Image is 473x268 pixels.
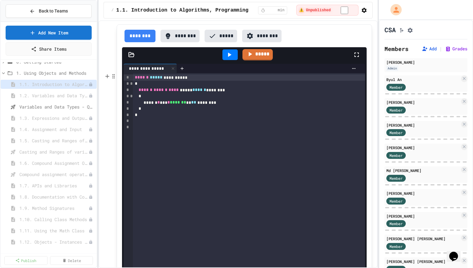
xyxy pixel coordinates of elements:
div: Byul An [386,77,460,82]
div: [PERSON_NAME] [386,190,460,196]
div: Unpublished [89,184,93,188]
div: Unpublished [89,127,93,132]
span: Back to Teams [39,8,68,14]
div: Unpublished [89,172,93,177]
span: Member [389,175,403,181]
span: 1.1. Introduction to Algorithms, Programming, and Compilers [116,7,294,14]
span: 1.3. Expressions and Output [New] [19,115,89,121]
button: Back to Teams [6,4,92,18]
h1: CSA [384,25,396,34]
span: 1.8. Documentation with Comments and Preconditions [19,194,89,200]
span: 1.5. Casting and Ranges of Values [19,137,89,144]
div: Unpublished [89,206,93,210]
div: [PERSON_NAME] [386,145,460,150]
a: Delete [50,256,93,265]
span: 1.11. Using the Math Class [19,227,89,234]
span: | [439,45,442,53]
div: [PERSON_NAME] [PERSON_NAME] [386,236,460,241]
span: 1.7. APIs and Libraries [19,182,89,189]
span: Member [389,153,403,158]
span: / [111,8,114,13]
div: My Account [384,3,403,17]
span: Member [389,84,403,90]
div: Unpublished [89,150,93,154]
div: ⚠️ Students cannot see this content! Click the toggle to publish it and make it visible to your c... [296,5,359,16]
a: Publish [4,256,48,265]
button: Assignment Settings [407,26,413,33]
button: Grades [445,46,467,52]
span: min [278,8,285,13]
div: Md [PERSON_NAME] [386,168,460,173]
input: publish toggle [333,7,356,14]
div: [PERSON_NAME] [386,99,460,105]
div: [PERSON_NAME] [PERSON_NAME] [386,259,460,264]
span: Member [389,198,403,204]
span: 1.13. Creating and Initializing Objects: Constructors [19,250,89,256]
span: Member [389,221,403,226]
span: Casting and Ranges of variables - Quiz [19,149,89,155]
div: Unpublished [89,94,93,98]
span: 1.1. Introduction to Algorithms, Programming, and Compilers [19,81,89,88]
span: Member [389,130,403,135]
div: Admin [386,66,398,71]
iframe: chat widget [447,243,467,262]
button: Add [422,46,437,52]
span: 1.10. Calling Class Methods [19,216,89,223]
span: 1.2. Variables and Data Types [19,92,89,99]
span: Compound assignment operators - Quiz [19,171,89,178]
div: [PERSON_NAME] [386,122,460,128]
span: 1.4. Assignment and Input [19,126,89,133]
div: [PERSON_NAME] [386,59,465,65]
div: Unpublished [89,195,93,199]
span: Variables and Data Types - Quiz [19,104,94,110]
span: ⚠️ Unpublished [299,8,331,13]
h2: Members [384,44,409,53]
span: Member [389,107,403,113]
span: Member [389,244,403,249]
div: Unpublished [89,139,93,143]
a: Share Items [6,42,92,56]
a: Add New Item [6,26,92,40]
span: 1.12. Objects - Instances of Classes [19,239,89,245]
div: Unpublished [89,82,93,87]
button: Click to see fork details [398,26,404,33]
div: Unpublished [89,161,93,165]
div: [PERSON_NAME] [386,213,460,219]
div: Unpublished [89,240,93,244]
span: 1.6. Compound Assignment Operators [19,160,89,166]
span: 1.9. Method Signatures [19,205,89,211]
div: Unpublished [89,217,93,222]
div: Unpublished [89,116,93,120]
span: 1. Using Objects and Methods [16,70,94,76]
div: Unpublished [89,229,93,233]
